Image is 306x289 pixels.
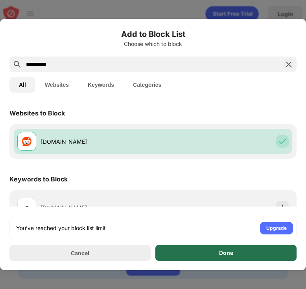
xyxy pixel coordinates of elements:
[266,224,287,232] div: Upgrade
[9,175,68,183] div: Keywords to Block
[41,203,153,212] div: [DOMAIN_NAME]
[41,137,153,146] div: [DOMAIN_NAME]
[9,77,35,93] button: All
[25,201,28,213] div: r
[9,41,297,47] div: Choose which to block
[71,250,89,256] div: Cancel
[9,109,65,117] div: Websites to Block
[16,224,106,232] div: You’ve reached your block list limit
[9,28,297,40] h6: Add to Block List
[22,137,31,146] img: favicons
[13,60,22,69] img: search.svg
[35,77,78,93] button: Websites
[219,250,233,256] div: Done
[124,77,171,93] button: Categories
[78,77,124,93] button: Keywords
[284,60,293,69] img: search-close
